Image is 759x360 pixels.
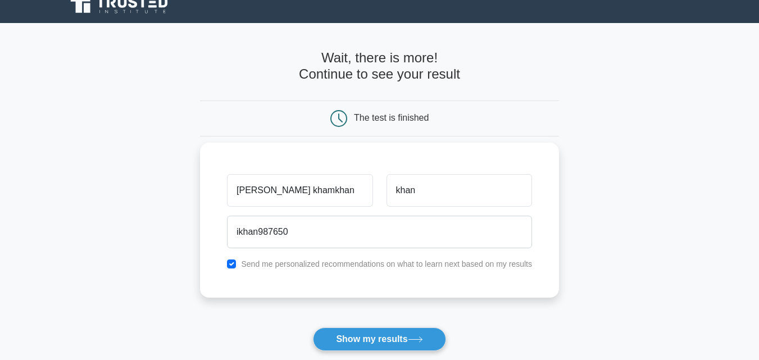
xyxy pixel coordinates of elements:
div: The test is finished [354,113,429,122]
input: Email [227,216,532,248]
input: First name [227,174,372,207]
h4: Wait, there is more! Continue to see your result [200,50,559,83]
label: Send me personalized recommendations on what to learn next based on my results [241,259,532,268]
input: Last name [387,174,532,207]
button: Show my results [313,327,446,351]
